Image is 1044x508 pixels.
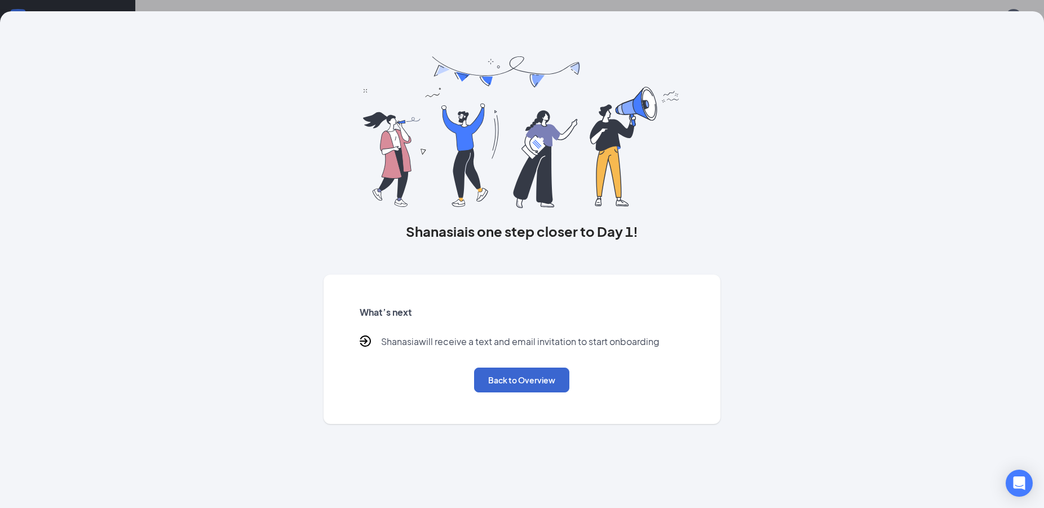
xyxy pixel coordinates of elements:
[360,306,684,319] h5: What’s next
[381,335,660,350] p: Shanasia will receive a text and email invitation to start onboarding
[324,222,720,241] h3: Shanasia is one step closer to Day 1!
[1006,470,1033,497] div: Open Intercom Messenger
[474,368,569,392] button: Back to Overview
[363,56,680,208] img: you are all set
